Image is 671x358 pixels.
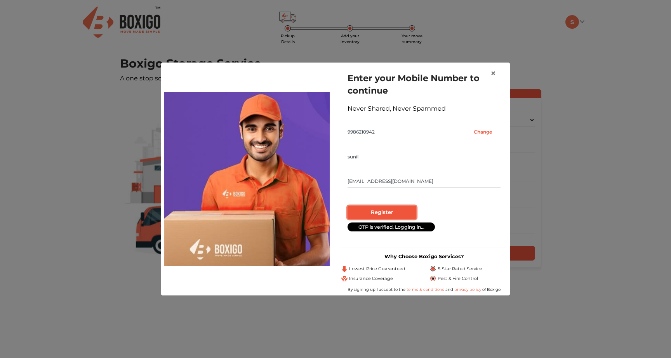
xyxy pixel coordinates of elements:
[348,222,435,231] div: OTP is verified, Logging in...
[453,287,482,292] a: privacy policy
[348,126,465,138] input: Mobile No
[484,63,502,84] button: Close
[341,287,507,292] div: By signing up I accept to the and of Boxigo
[348,175,501,188] input: Email Id
[438,275,478,282] span: Pest & Fire Control
[348,206,416,219] input: Register
[348,72,501,97] h1: Enter your Mobile Number to continue
[341,254,507,259] h3: Why Choose Boxigo Services?
[349,266,405,272] span: Lowest Price Guaranteed
[407,287,445,292] a: terms & conditions
[348,104,501,113] div: Never Shared, Never Spammed
[348,151,501,163] input: Your Name
[490,68,496,79] span: ×
[349,275,393,282] span: Insurance Coverage
[438,266,482,272] span: 5 Star Rated Service
[465,126,501,138] input: Change
[164,92,330,266] img: storage-img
